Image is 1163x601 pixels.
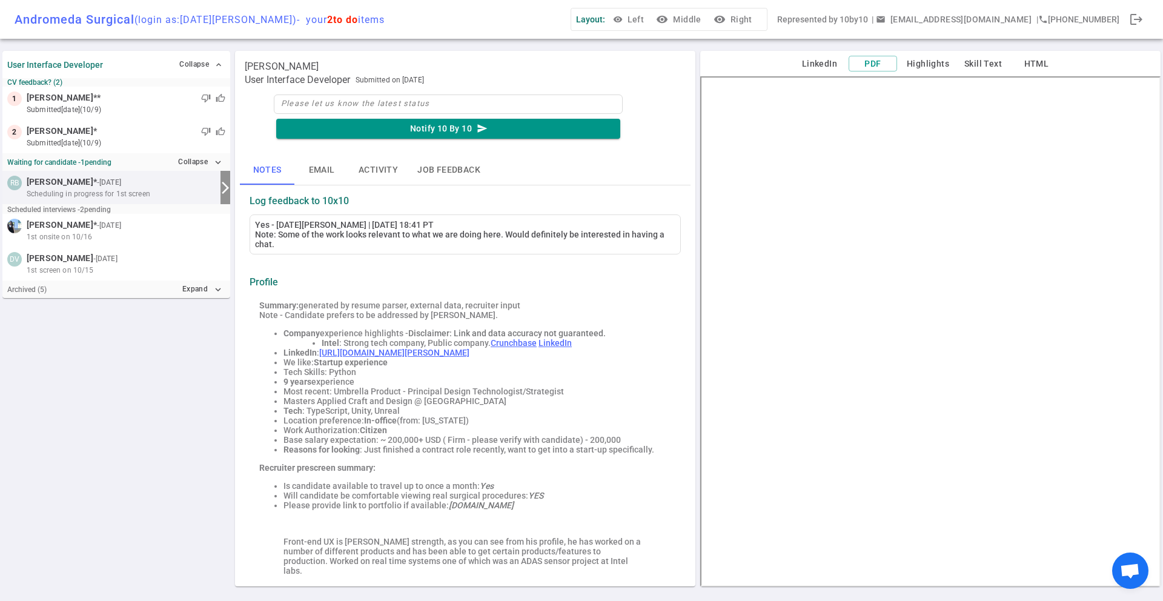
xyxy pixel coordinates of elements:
li: : Just finished a contract role recently, want to get into a start-up specifically. [283,445,671,454]
button: Activity [349,156,408,185]
span: thumb_down [201,93,211,103]
li: Masters Applied Craft and Design @ [GEOGRAPHIC_DATA] [283,396,671,406]
button: Job feedback [408,156,490,185]
span: (login as: [DATE][PERSON_NAME] ) [134,14,297,25]
div: Represented by 10by10 | | [PHONE_NUMBER] [777,8,1119,31]
i: send [477,123,488,134]
i: arrow_forward_ios [218,181,233,195]
div: 1 [7,91,22,106]
strong: User Interface Developer [7,60,103,70]
div: generated by resume parser, external data, recruiter input [259,300,671,310]
button: Highlights [902,56,954,71]
strong: Profile [250,276,278,288]
a: [URL][DOMAIN_NAME][PERSON_NAME] [319,348,469,357]
span: expand_less [214,60,224,70]
span: Submitted on [DATE] [356,74,424,86]
li: We like: [283,357,671,367]
button: LinkedIn [795,56,844,71]
strong: LinkedIn [283,348,317,357]
li: Location preference: (from: [US_STATE]) [283,416,671,425]
button: visibilityRight [711,8,757,31]
li: experience [283,377,671,387]
i: expand_more [213,157,224,168]
strong: 9 years [283,377,311,387]
button: Notify 10 By 10send [276,119,620,139]
li: Work Authorization: [283,425,671,435]
i: expand_more [213,284,224,295]
strong: Intel [322,338,339,348]
span: [PERSON_NAME] [27,252,93,265]
strong: Log feedback to 10x10 [250,195,349,207]
li: : Strong tech company, Public company. [322,338,671,348]
small: - [DATE] [97,220,121,231]
button: Email [294,156,349,185]
strong: Summary: [259,300,299,310]
button: Collapseexpand_more [175,153,225,171]
li: : TypeScript, Unity, Unreal [283,406,671,416]
strong: Waiting for candidate - 1 pending [7,158,111,167]
a: LinkedIn [538,338,572,348]
li: Will candidate be comfortable viewing real surgical procedures: [283,491,671,500]
button: HTML [1012,56,1061,71]
button: Left [610,8,649,31]
strong: In-office [364,416,397,425]
strong: Reasons for looking [283,445,360,454]
li: experience highlights - [283,328,671,338]
div: Logout [1124,7,1148,32]
span: thumb_up [216,127,225,136]
span: - your items [297,14,385,25]
button: Skill Text [959,56,1007,71]
strong: Startup experience [314,357,388,367]
iframe: candidate_document_preview__iframe [700,76,1161,586]
button: Collapse [176,56,225,73]
li: Is candidate available to travel up to once a month: [283,481,671,491]
small: submitted [DATE] (10/9) [27,138,225,148]
div: RB [7,176,22,190]
strong: Tech [283,406,302,416]
li: Most recent: Umbrella Product - Principal Design Technologist/Strategist [283,387,671,396]
span: [PERSON_NAME] [27,125,93,138]
span: email [876,15,886,24]
button: Open a message box [873,8,1036,31]
li: Tech Skills: Python [283,367,671,377]
div: 2 [7,125,22,139]
span: thumb_down [201,127,211,136]
span: logout [1129,12,1144,27]
span: Disclaimer: Link and data accuracy not guaranteed. [408,328,606,338]
div: basic tabs example [240,156,691,185]
span: [PERSON_NAME] [27,176,93,188]
span: User Interface Developer [245,74,351,86]
div: DV [7,252,22,267]
span: 1st onsite on 10/16 [27,231,93,242]
li: Base salary expectation: ~ 200,000+ USD ( Firm - please verify with candidate) - 200,000 [283,435,671,445]
i: visibility [656,13,668,25]
span: [PERSON_NAME] [27,91,93,104]
blockquote: Front-end UX is [PERSON_NAME] strength, as you can see from his profile, he has worked on a numbe... [283,537,647,576]
strong: Company [283,328,320,338]
span: [PERSON_NAME] [245,61,319,73]
span: Layout: [576,15,605,24]
div: Note - Candidate prefers to be addressed by [PERSON_NAME]. [259,310,671,320]
span: 1st screen on 10/15 [27,265,94,276]
span: [PERSON_NAME] [27,219,93,231]
div: Andromeda Surgical [15,12,385,27]
strong: Citizen [360,425,387,435]
li: : [283,348,671,357]
em: [DOMAIN_NAME] [449,500,514,510]
em: Yes [480,481,494,491]
span: Scheduling in progress for 1st screen [27,188,150,199]
div: Open chat [1112,553,1148,589]
img: c71242d41979be291fd4fc4e6bf8b5af [7,219,22,233]
em: YES [528,491,543,500]
i: phone [1038,15,1048,24]
small: Scheduled interviews - 2 pending [7,205,111,214]
button: PDF [849,56,897,72]
span: 2 to do [327,14,358,25]
small: - [DATE] [97,177,121,188]
small: submitted [DATE] (10/9) [27,104,225,115]
span: thumb_up [216,93,225,103]
button: visibilityMiddle [654,8,706,31]
small: Archived ( 5 ) [7,285,47,294]
a: Crunchbase [491,338,537,348]
li: Please provide link to portfolio if available: [283,500,671,510]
